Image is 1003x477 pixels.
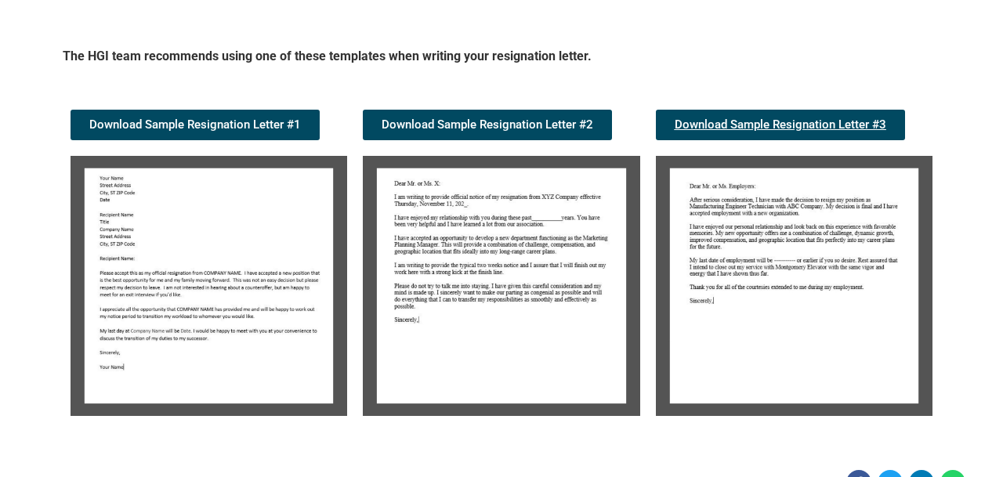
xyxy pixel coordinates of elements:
[656,110,905,140] a: Download Sample Resignation Letter #3
[363,110,612,140] a: Download Sample Resignation Letter #2
[382,119,593,131] span: Download Sample Resignation Letter #2
[63,48,940,70] h5: The HGI team recommends using one of these templates when writing your resignation letter.
[71,110,320,140] a: Download Sample Resignation Letter #1
[89,119,301,131] span: Download Sample Resignation Letter #1
[675,119,886,131] span: Download Sample Resignation Letter #3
